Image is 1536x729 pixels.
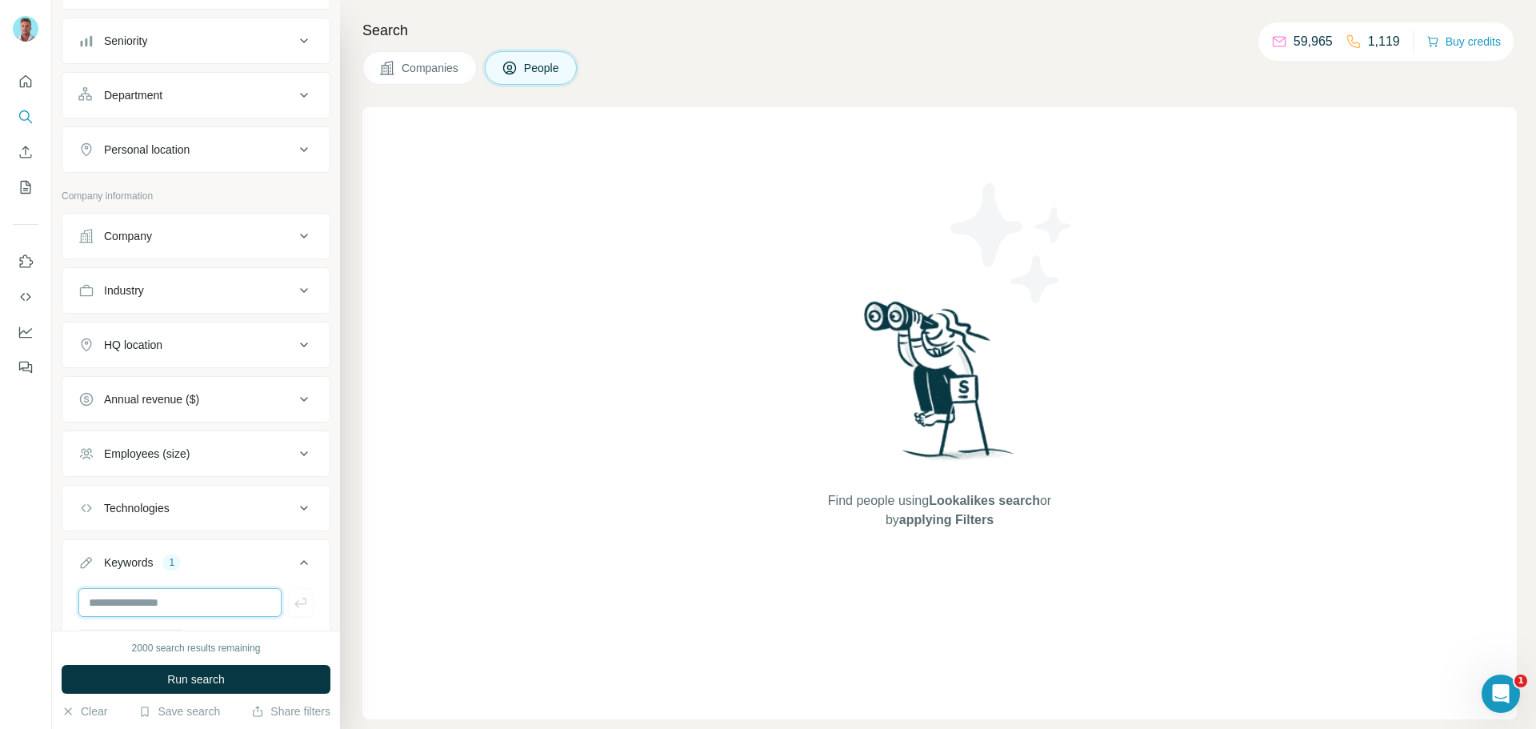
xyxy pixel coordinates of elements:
button: Industry [62,271,330,310]
button: Enrich CSV [13,138,38,166]
img: Surfe Illustration - Woman searching with binoculars [857,297,1023,475]
button: Seniority [62,22,330,60]
button: Technologies [62,489,330,527]
div: Personal location [104,142,190,158]
button: Quick start [13,67,38,96]
button: Keywords1 [62,543,330,588]
button: Use Surfe on LinkedIn [13,247,38,276]
div: Annual revenue ($) [104,391,199,407]
button: Use Surfe API [13,282,38,311]
div: Department [104,87,162,103]
span: Companies [402,60,460,76]
span: applying Filters [899,513,994,527]
button: Company [62,217,330,255]
button: My lists [13,173,38,202]
span: Lookalikes search [929,494,1040,507]
p: Company information [62,189,330,203]
button: Search [13,102,38,131]
button: Department [62,76,330,114]
div: Seniority [104,33,147,49]
button: Employees (size) [62,435,330,473]
button: Save search [138,703,220,719]
button: HQ location [62,326,330,364]
span: Find people using or by [811,491,1067,530]
img: Surfe Illustration - Stars [940,171,1084,315]
div: Company [104,228,152,244]
div: Employees (size) [104,446,190,462]
p: 1,119 [1368,32,1400,51]
button: Buy credits [1426,30,1501,53]
p: 59,965 [1294,32,1333,51]
button: Run search [62,665,330,694]
div: 1 [162,555,181,570]
h4: Search [362,19,1517,42]
div: HQ location [104,337,162,353]
span: People [524,60,561,76]
div: Keywords [104,555,153,571]
button: Feedback [13,353,38,382]
iframe: Intercom live chat [1482,675,1520,713]
div: Industry [104,282,144,298]
span: Run search [167,671,225,687]
img: Avatar [13,16,38,42]
div: Technologies [104,500,170,516]
button: Share filters [251,703,330,719]
button: Clear [62,703,107,719]
span: 1 [1514,675,1527,687]
button: Annual revenue ($) [62,380,330,419]
div: 2000 search results remaining [132,641,261,655]
button: Personal location [62,130,330,169]
button: Dashboard [13,318,38,346]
